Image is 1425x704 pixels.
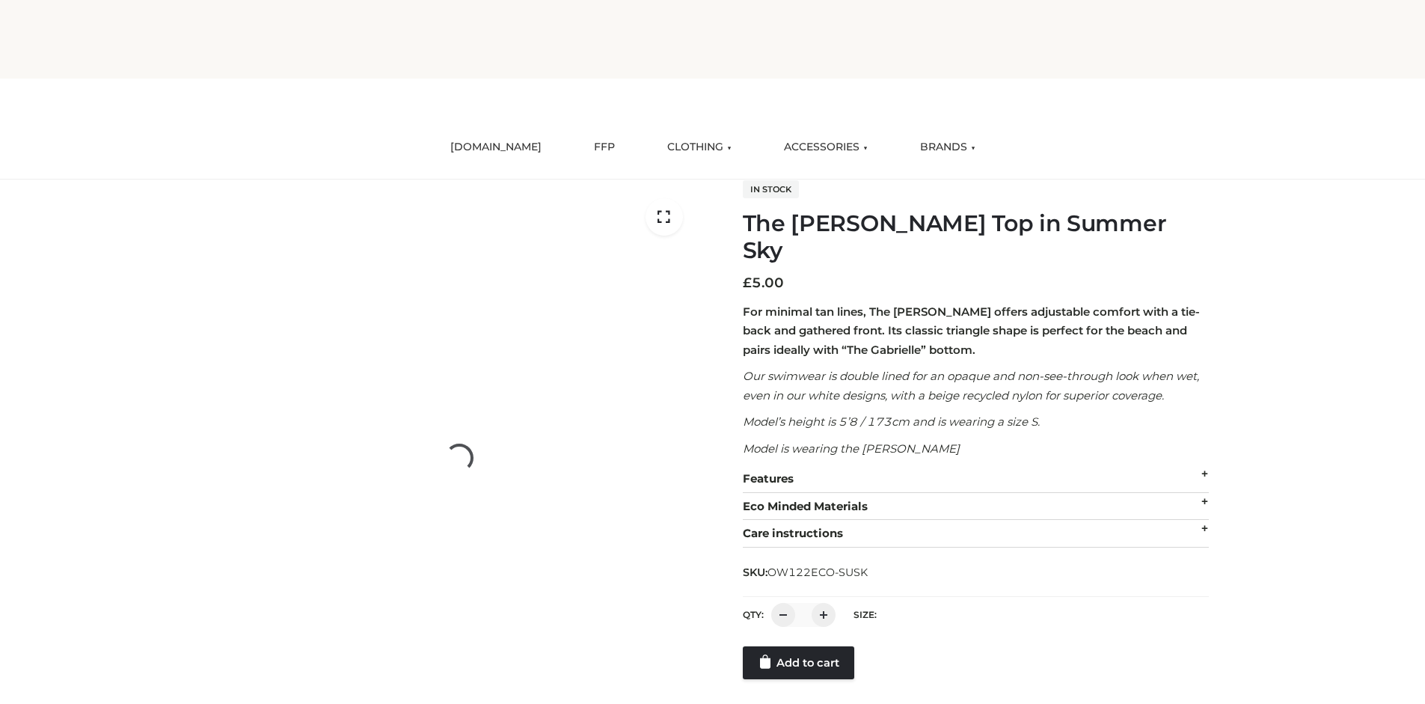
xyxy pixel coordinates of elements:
[767,566,868,579] span: OW122ECO-SUSK
[854,609,877,620] label: Size:
[743,646,854,679] a: Add to cart
[743,369,1199,402] em: Our swimwear is double lined for an opaque and non-see-through look when wet, even in our white d...
[743,414,1040,429] em: Model’s height is 5’8 / 173cm and is wearing a size S.
[743,304,1200,357] strong: For minimal tan lines, The [PERSON_NAME] offers adjustable comfort with a tie-back and gathered f...
[656,131,743,164] a: CLOTHING
[743,563,869,581] span: SKU:
[909,131,987,164] a: BRANDS
[743,609,764,620] label: QTY:
[743,210,1209,264] h1: The [PERSON_NAME] Top in Summer Sky
[773,131,879,164] a: ACCESSORIES
[743,520,1209,548] div: Care instructions
[743,493,1209,521] div: Eco Minded Materials
[743,441,960,456] em: Model is wearing the [PERSON_NAME]
[743,275,784,291] bdi: 5.00
[439,131,553,164] a: [DOMAIN_NAME]
[743,465,1209,493] div: Features
[743,275,752,291] span: £
[743,180,799,198] span: In stock
[583,131,626,164] a: FFP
